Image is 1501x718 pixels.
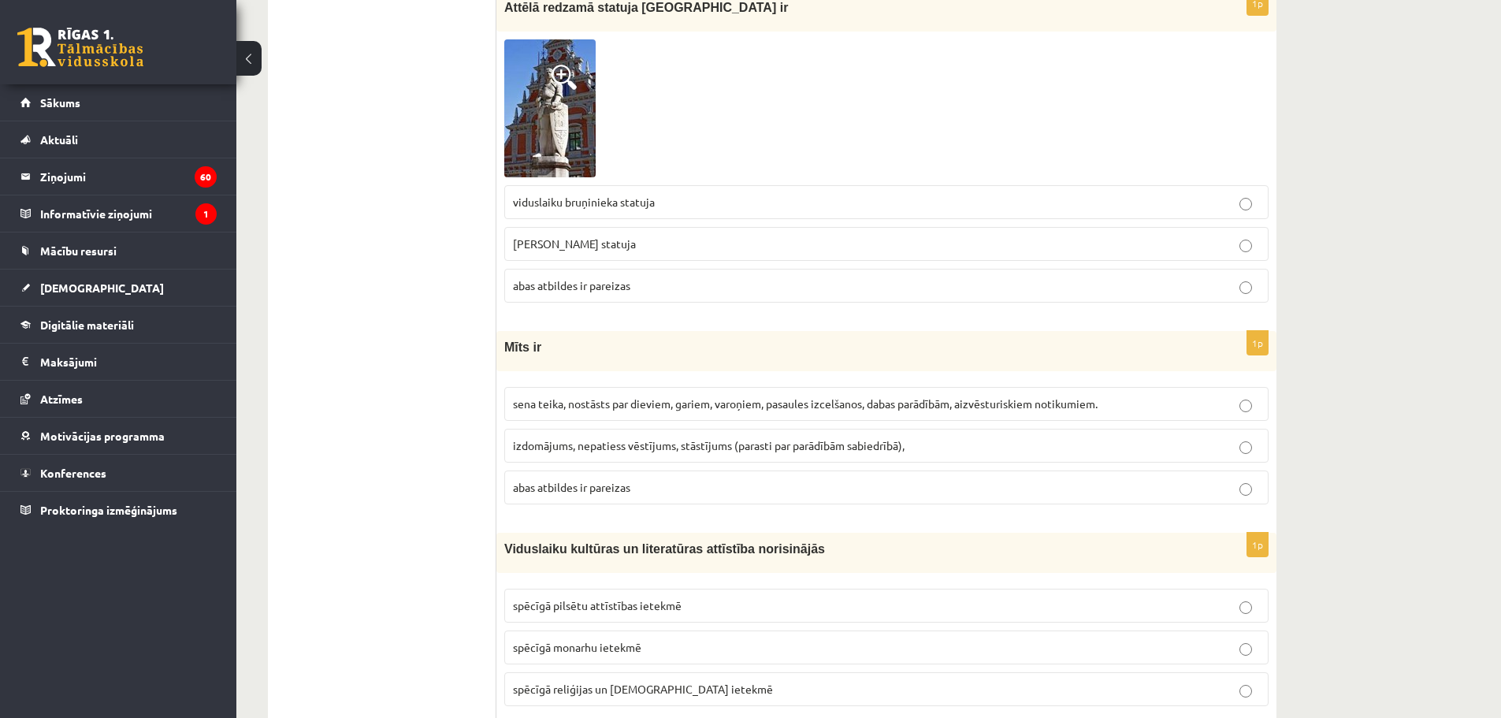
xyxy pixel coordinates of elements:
legend: Ziņojumi [40,158,217,195]
input: spēcīgā reliģijas un [DEMOGRAPHIC_DATA] ietekmē [1239,685,1252,698]
input: [PERSON_NAME] statuja [1239,240,1252,252]
span: Attēlā redzamā statuja [GEOGRAPHIC_DATA] ir [504,1,788,14]
a: Informatīvie ziņojumi1 [20,195,217,232]
i: 1 [195,203,217,225]
a: [DEMOGRAPHIC_DATA] [20,270,217,306]
a: Konferences [20,455,217,491]
legend: Maksājumi [40,344,217,380]
span: spēcīgā pilsētu attīstības ietekmē [513,598,682,612]
input: sena teika, nostāsts par dieviem, gariem, varoņiem, pasaules izcelšanos, dabas parādībām, aizvēst... [1239,400,1252,412]
a: Rīgas 1. Tālmācības vidusskola [17,28,143,67]
img: 1.jpg [504,39,596,177]
a: Proktoringa izmēģinājums [20,492,217,528]
a: Motivācijas programma [20,418,217,454]
a: Aktuāli [20,121,217,158]
span: Proktoringa izmēģinājums [40,503,177,517]
legend: Informatīvie ziņojumi [40,195,217,232]
span: Viduslaiku kultūras un literatūras attīstība norisinājās [504,542,825,556]
span: [DEMOGRAPHIC_DATA] [40,281,164,295]
span: viduslaiku bruņinieka statuja [513,195,655,209]
a: Sākums [20,84,217,121]
span: spēcīgā reliģijas un [DEMOGRAPHIC_DATA] ietekmē [513,682,773,696]
span: Mācību resursi [40,244,117,258]
span: abas atbildes ir pareizas [513,480,630,494]
span: Konferences [40,466,106,480]
span: [PERSON_NAME] statuja [513,236,636,251]
input: izdomājums, nepatiess vēstījums, stāstījums (parasti par parādībām sabiedrībā), [1239,441,1252,454]
input: abas atbildes ir pareizas [1239,483,1252,496]
span: Digitālie materiāli [40,318,134,332]
span: abas atbildes ir pareizas [513,278,630,292]
p: 1p [1246,532,1269,557]
p: 1p [1246,330,1269,355]
input: spēcīgā monarhu ietekmē [1239,643,1252,656]
a: Mācību resursi [20,233,217,269]
a: Maksājumi [20,344,217,380]
span: izdomājums, nepatiess vēstījums, stāstījums (parasti par parādībām sabiedrībā), [513,438,905,452]
input: spēcīgā pilsētu attīstības ietekmē [1239,601,1252,614]
span: Aktuāli [40,132,78,147]
a: Atzīmes [20,381,217,417]
span: Mīts ir [504,340,541,354]
span: spēcīgā monarhu ietekmē [513,640,641,654]
span: Atzīmes [40,392,83,406]
span: sena teika, nostāsts par dieviem, gariem, varoņiem, pasaules izcelšanos, dabas parādībām, aizvēst... [513,396,1098,411]
span: Motivācijas programma [40,429,165,443]
span: Sākums [40,95,80,110]
a: Digitālie materiāli [20,307,217,343]
a: Ziņojumi60 [20,158,217,195]
i: 60 [195,166,217,188]
input: viduslaiku bruņinieka statuja [1239,198,1252,210]
input: abas atbildes ir pareizas [1239,281,1252,294]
